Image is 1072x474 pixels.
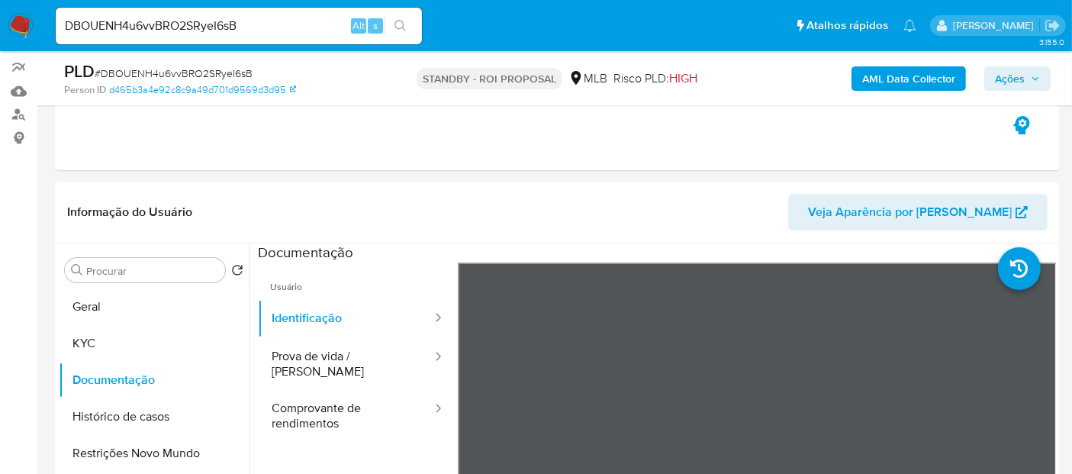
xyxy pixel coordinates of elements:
[64,83,106,97] b: Person ID
[59,398,249,435] button: Histórico de casos
[231,264,243,281] button: Retornar ao pedido padrão
[806,18,888,34] span: Atalhos rápidos
[59,325,249,362] button: KYC
[984,66,1051,91] button: Ações
[862,66,955,91] b: AML Data Collector
[995,66,1025,91] span: Ações
[1039,36,1064,48] span: 3.155.0
[669,69,697,87] span: HIGH
[568,70,607,87] div: MLB
[95,66,253,81] span: # DBOUENH4u6vvBRO2SRyeI6sB
[1045,18,1061,34] a: Sair
[353,18,365,33] span: Alt
[56,16,422,36] input: Pesquise usuários ou casos...
[109,83,296,97] a: d465b3a4e92c8c9a49d701d9569d3d95
[953,18,1039,33] p: erico.trevizan@mercadopago.com.br
[788,194,1048,231] button: Veja Aparência por [PERSON_NAME]
[808,194,1012,231] span: Veja Aparência por [PERSON_NAME]
[851,66,966,91] button: AML Data Collector
[59,289,249,325] button: Geral
[385,15,416,37] button: search-icon
[903,19,916,32] a: Notificações
[613,70,697,87] span: Risco PLD:
[71,264,83,276] button: Procurar
[417,68,562,89] p: STANDBY - ROI PROPOSAL
[59,362,249,398] button: Documentação
[59,435,249,472] button: Restrições Novo Mundo
[86,264,219,278] input: Procurar
[373,18,378,33] span: s
[67,205,192,220] h1: Informação do Usuário
[64,59,95,83] b: PLD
